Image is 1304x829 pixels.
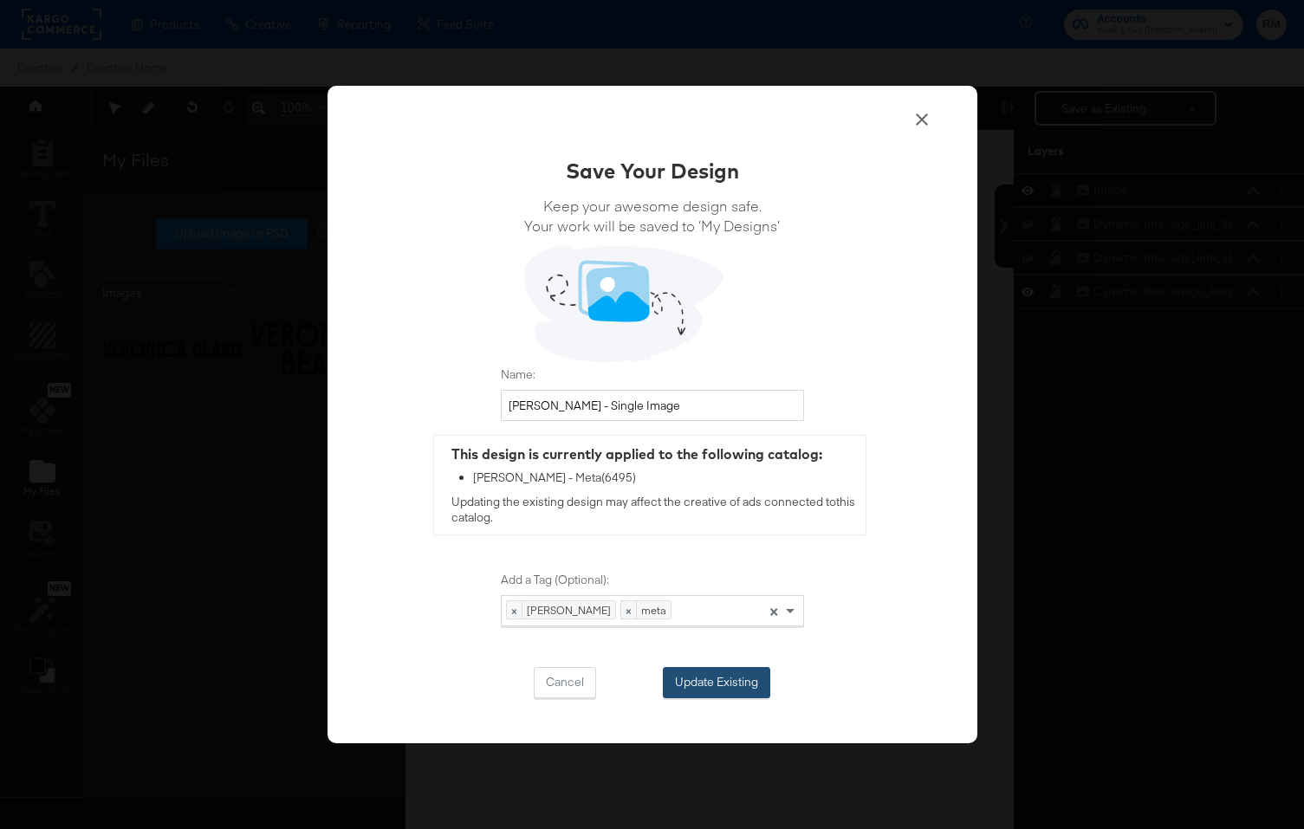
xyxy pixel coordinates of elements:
div: Save Your Design [566,156,739,185]
span: × [507,601,522,619]
span: Your work will be saved to ‘My Designs’ [524,216,780,236]
span: meta [637,601,671,619]
span: Clear all [767,596,782,625]
span: Keep your awesome design safe. [524,196,780,216]
div: [PERSON_NAME] - Meta ( 6495 ) [473,470,857,487]
button: Cancel [534,667,596,698]
span: × [769,602,778,618]
span: [PERSON_NAME] [522,601,615,619]
button: Update Existing [663,667,770,698]
label: Add a Tag (Optional): [501,572,804,588]
label: Name: [501,366,804,383]
div: Updating the existing design may affect the creative of ads connected to this catalog . [434,436,866,534]
div: This design is currently applied to the following catalog: [451,444,857,464]
span: × [621,601,637,619]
